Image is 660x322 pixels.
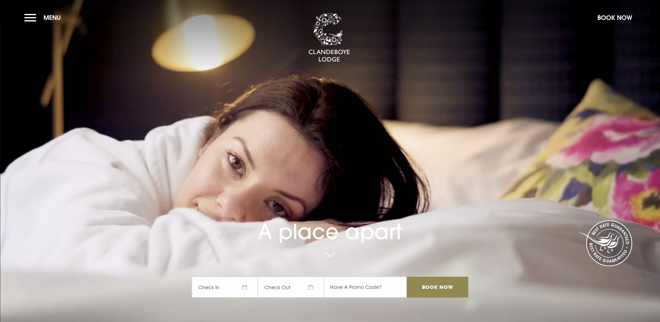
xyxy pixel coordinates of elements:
[43,14,61,22] span: Menu
[258,277,324,298] span: Check Out
[192,200,468,244] h1: A place apart
[192,277,258,298] span: Check In
[594,10,636,25] button: Book Now
[308,14,350,62] img: Clandeboye Lodge
[324,277,407,298] input: Have A Promo Code?
[24,10,64,25] button: Menu
[407,277,468,298] input: Book Now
